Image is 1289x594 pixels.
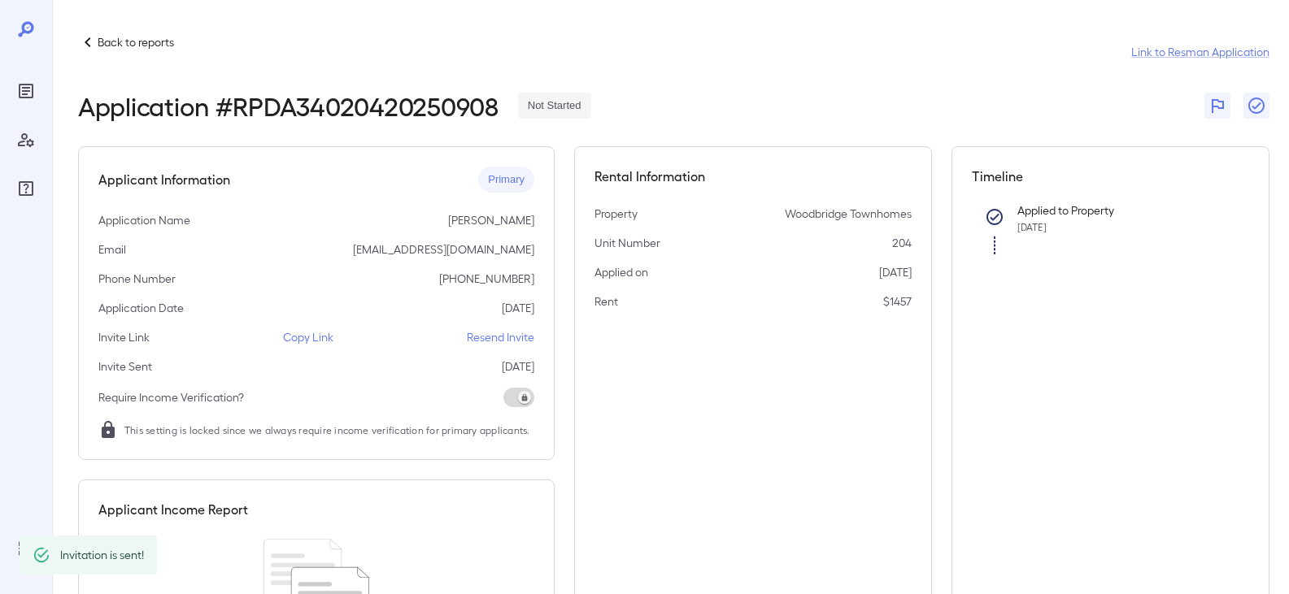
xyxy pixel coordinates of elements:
p: Invite Sent [98,358,152,375]
p: Invite Link [98,329,150,345]
p: Email [98,241,126,258]
div: Manage Users [13,127,39,153]
p: Woodbridge Townhomes [785,206,912,222]
p: Rent [594,293,618,310]
div: Invitation is sent! [60,540,144,570]
p: [DATE] [879,264,912,280]
p: Resend Invite [467,329,534,345]
p: Applied to Property [1017,202,1224,219]
p: [DATE] [502,358,534,375]
p: Copy Link [283,329,333,345]
h5: Rental Information [594,167,912,186]
p: [PERSON_NAME] [448,212,534,228]
span: Not Started [518,98,591,114]
h5: Timeline [972,167,1250,186]
p: [DATE] [502,300,534,316]
span: This setting is locked since we always require income verification for primary applicants. [124,422,530,438]
p: Property [594,206,638,222]
div: FAQ [13,176,39,202]
p: Back to reports [98,34,174,50]
span: [DATE] [1017,221,1047,232]
p: 204 [892,235,912,251]
h5: Applicant Income Report [98,500,248,519]
button: Close Report [1243,93,1269,119]
h2: Application # RPDA34020420250908 [78,91,499,120]
p: Unit Number [594,235,660,251]
h5: Applicant Information [98,170,230,189]
p: Application Name [98,212,190,228]
div: Reports [13,78,39,104]
p: Phone Number [98,271,176,287]
p: [PHONE_NUMBER] [439,271,534,287]
span: Primary [478,172,534,188]
p: Require Income Verification? [98,389,244,405]
button: Flag Report [1204,93,1230,119]
p: $1457 [883,293,912,310]
p: [EMAIL_ADDRESS][DOMAIN_NAME] [353,241,534,258]
p: Application Date [98,300,184,316]
a: Link to Resman Application [1131,44,1269,60]
div: Log Out [13,535,39,561]
p: Applied on [594,264,648,280]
